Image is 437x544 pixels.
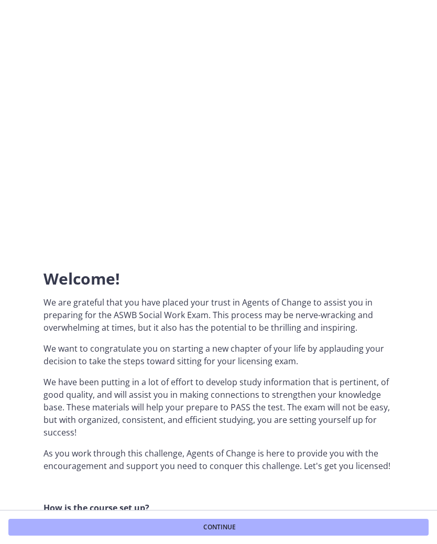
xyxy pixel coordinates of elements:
span: Continue [203,523,236,531]
span: Welcome! [43,268,120,289]
button: Continue [8,519,429,536]
p: We are grateful that you have placed your trust in Agents of Change to assist you in preparing fo... [43,296,394,334]
strong: How is the course set up? [43,502,149,514]
p: We have been putting in a lot of effort to develop study information that is pertinent, of good q... [43,376,394,439]
p: We want to congratulate you on starting a new chapter of your life by applauding your decision to... [43,342,394,367]
p: As you work through this challenge, Agents of Change is here to provide you with the encouragemen... [43,447,394,472]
